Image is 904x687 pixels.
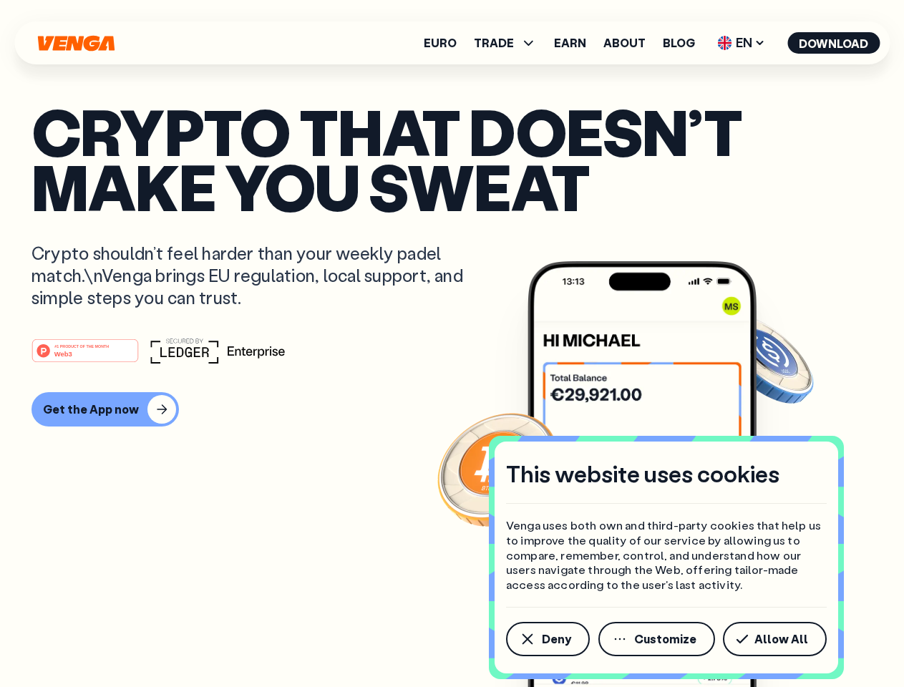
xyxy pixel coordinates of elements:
img: USDC coin [714,308,817,411]
tspan: #1 PRODUCT OF THE MONTH [54,343,109,348]
a: Euro [424,37,457,49]
span: Customize [634,633,696,645]
button: Allow All [723,622,827,656]
a: Get the App now [31,392,873,427]
a: #1 PRODUCT OF THE MONTHWeb3 [31,347,139,366]
button: Download [787,32,880,54]
a: About [603,37,646,49]
p: Crypto that doesn’t make you sweat [31,104,873,213]
img: Bitcoin [434,404,563,533]
span: Deny [542,633,571,645]
a: Blog [663,37,695,49]
button: Customize [598,622,715,656]
img: flag-uk [717,36,732,50]
button: Deny [506,622,590,656]
h4: This website uses cookies [506,459,779,489]
svg: Home [36,35,116,52]
p: Venga uses both own and third-party cookies that help us to improve the quality of our service by... [506,518,827,593]
span: TRADE [474,37,514,49]
div: Get the App now [43,402,139,416]
tspan: Web3 [54,349,72,357]
span: EN [712,31,770,54]
button: Get the App now [31,392,179,427]
a: Earn [554,37,586,49]
span: TRADE [474,34,537,52]
span: Allow All [754,633,808,645]
p: Crypto shouldn’t feel harder than your weekly padel match.\nVenga brings EU regulation, local sup... [31,242,484,309]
